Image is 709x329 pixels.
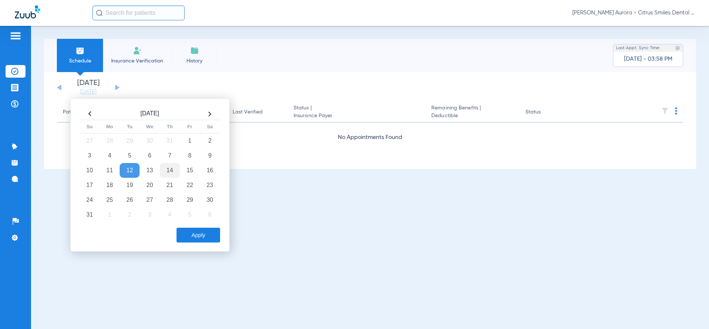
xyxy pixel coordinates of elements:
[10,31,21,40] img: hamburger-icon
[92,6,185,20] input: Search for patients
[63,108,95,116] div: Patient Name
[57,133,683,142] div: No Appointments Found
[133,46,142,55] img: Manual Insurance Verification
[520,102,569,123] th: Status
[233,108,282,116] div: Last Verified
[96,10,103,16] img: Search Icon
[109,57,166,65] span: Insurance Verification
[425,102,519,123] th: Remaining Benefits |
[233,108,263,116] div: Last Verified
[294,112,419,120] span: Insurance Payer
[431,112,513,120] span: Deductible
[661,107,669,115] img: filter.svg
[672,294,709,329] iframe: Chat Widget
[288,102,425,123] th: Status |
[100,108,200,120] th: [DATE]
[63,108,125,116] div: Patient Name
[572,9,694,17] span: [PERSON_NAME] Aurora - Citrus Smiles Dental Studio
[66,79,110,96] li: [DATE]
[66,88,110,96] a: [DATE]
[15,6,40,18] img: Zuub Logo
[190,46,199,55] img: History
[62,57,97,65] span: Schedule
[177,57,212,65] span: History
[624,55,672,63] span: [DATE] - 03:58 PM
[675,107,677,115] img: group-dot-blue.svg
[177,228,220,242] button: Apply
[616,44,660,52] span: Last Appt. Sync Time:
[76,46,85,55] img: Schedule
[675,45,680,51] img: last sync help info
